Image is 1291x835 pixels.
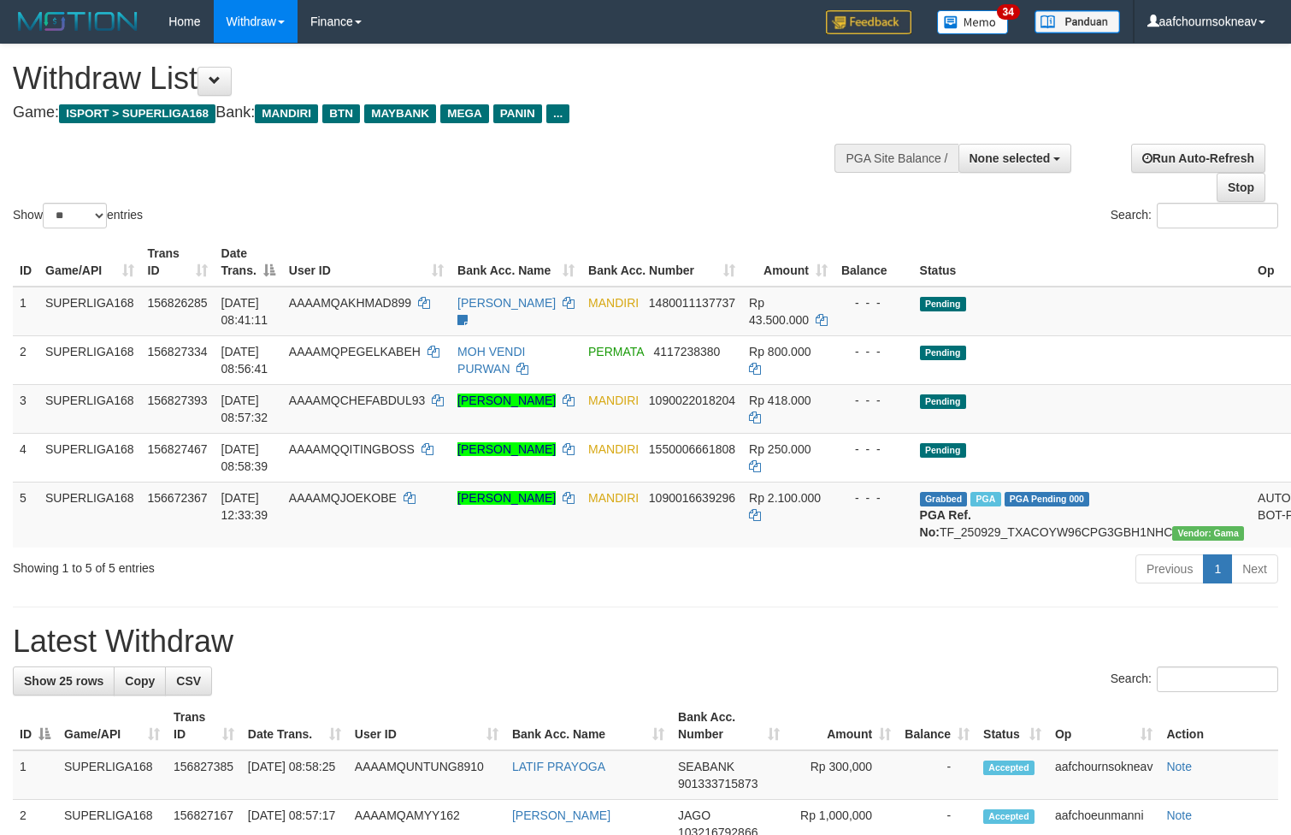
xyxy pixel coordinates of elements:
a: 1 [1203,554,1232,583]
th: Bank Acc. Number: activate to sort column ascending [581,238,742,287]
th: ID: activate to sort column descending [13,702,57,750]
td: 1 [13,750,57,800]
td: TF_250929_TXACOYW96CPG3GBH1NHC [913,482,1251,548]
span: CSV [176,674,201,688]
a: LATIF PRAYOGA [512,760,605,773]
th: User ID: activate to sort column ascending [348,702,505,750]
label: Search: [1111,203,1278,228]
td: SUPERLIGA168 [38,433,141,482]
span: JAGO [678,808,710,822]
span: Copy 1090022018204 to clipboard [649,394,735,407]
label: Search: [1111,666,1278,692]
span: Copy 1550006661808 to clipboard [649,442,735,456]
span: Rp 800.000 [749,345,811,358]
td: 3 [13,384,38,433]
div: - - - [841,343,906,360]
a: Run Auto-Refresh [1131,144,1265,173]
td: AAAAMQUNTUNG8910 [348,750,505,800]
div: - - - [841,489,906,506]
span: Copy 901333715873 to clipboard [678,777,758,791]
span: [DATE] 12:33:39 [221,491,268,522]
span: MANDIRI [255,104,318,123]
span: BTN [322,104,360,123]
th: Game/API: activate to sort column ascending [38,238,141,287]
img: MOTION_logo.png [13,9,143,34]
td: 4 [13,433,38,482]
span: Copy [125,674,155,688]
span: Vendor URL: https://trx31.1velocity.biz [1172,526,1244,541]
td: SUPERLIGA168 [38,384,141,433]
span: MAYBANK [364,104,436,123]
td: - [898,750,976,800]
img: panduan.png [1035,10,1120,33]
span: ... [546,104,569,123]
th: Status [913,238,1251,287]
span: Copy 4117238380 to clipboard [654,345,721,358]
span: MANDIRI [588,491,639,505]
th: Balance: activate to sort column ascending [898,702,976,750]
span: Pending [920,297,966,311]
span: [DATE] 08:41:11 [221,296,268,327]
th: Date Trans.: activate to sort column ascending [241,702,348,750]
h1: Withdraw List [13,62,844,96]
span: MEGA [440,104,489,123]
th: Date Trans.: activate to sort column descending [215,238,282,287]
span: Accepted [983,761,1035,775]
span: SEABANK [678,760,734,773]
a: Copy [114,666,166,696]
span: [DATE] 08:57:32 [221,394,268,424]
span: [DATE] 08:56:41 [221,345,268,376]
th: Bank Acc. Number: activate to sort column ascending [671,702,787,750]
a: MOH VENDI PURWAN [457,345,525,376]
div: - - - [841,392,906,409]
a: [PERSON_NAME] [457,394,556,407]
th: Bank Acc. Name: activate to sort column ascending [451,238,581,287]
span: 156827334 [148,345,208,358]
th: Trans ID: activate to sort column ascending [167,702,241,750]
span: Pending [920,443,966,458]
a: [PERSON_NAME] [457,296,556,310]
span: AAAAMQPEGELKABEH [289,345,421,358]
th: Amount: activate to sort column ascending [787,702,898,750]
span: Copy 1480011137737 to clipboard [649,296,735,310]
span: PGA Pending [1005,492,1090,506]
td: 156827385 [167,750,241,800]
a: Next [1231,554,1278,583]
a: [PERSON_NAME] [512,808,610,822]
a: Show 25 rows [13,666,115,696]
span: AAAAMQQITINGBOSS [289,442,415,456]
div: PGA Site Balance / [834,144,958,173]
span: AAAAMQJOEKOBE [289,491,397,505]
td: [DATE] 08:58:25 [241,750,348,800]
td: SUPERLIGA168 [38,287,141,336]
input: Search: [1157,666,1278,692]
a: [PERSON_NAME] [457,442,556,456]
td: 2 [13,335,38,384]
div: Showing 1 to 5 of 5 entries [13,553,525,577]
th: Bank Acc. Name: activate to sort column ascending [505,702,671,750]
th: Balance [834,238,913,287]
span: MANDIRI [588,442,639,456]
span: PANIN [493,104,542,123]
span: 156826285 [148,296,208,310]
th: Game/API: activate to sort column ascending [57,702,167,750]
span: 156827467 [148,442,208,456]
div: - - - [841,441,906,458]
th: Op: activate to sort column ascending [1048,702,1159,750]
span: ISPORT > SUPERLIGA168 [59,104,215,123]
td: SUPERLIGA168 [38,482,141,548]
img: Feedback.jpg [826,10,911,34]
th: Trans ID: activate to sort column ascending [141,238,215,287]
button: None selected [958,144,1072,173]
span: MANDIRI [588,394,639,407]
th: Amount: activate to sort column ascending [742,238,834,287]
span: Show 25 rows [24,674,103,688]
span: Grabbed [920,492,968,506]
span: Rp 2.100.000 [749,491,821,505]
span: Copy 1090016639296 to clipboard [649,491,735,505]
span: AAAAMQCHEFABDUL93 [289,394,426,407]
a: Note [1166,760,1192,773]
a: Stop [1217,173,1265,202]
a: Previous [1135,554,1204,583]
th: Status: activate to sort column ascending [976,702,1048,750]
